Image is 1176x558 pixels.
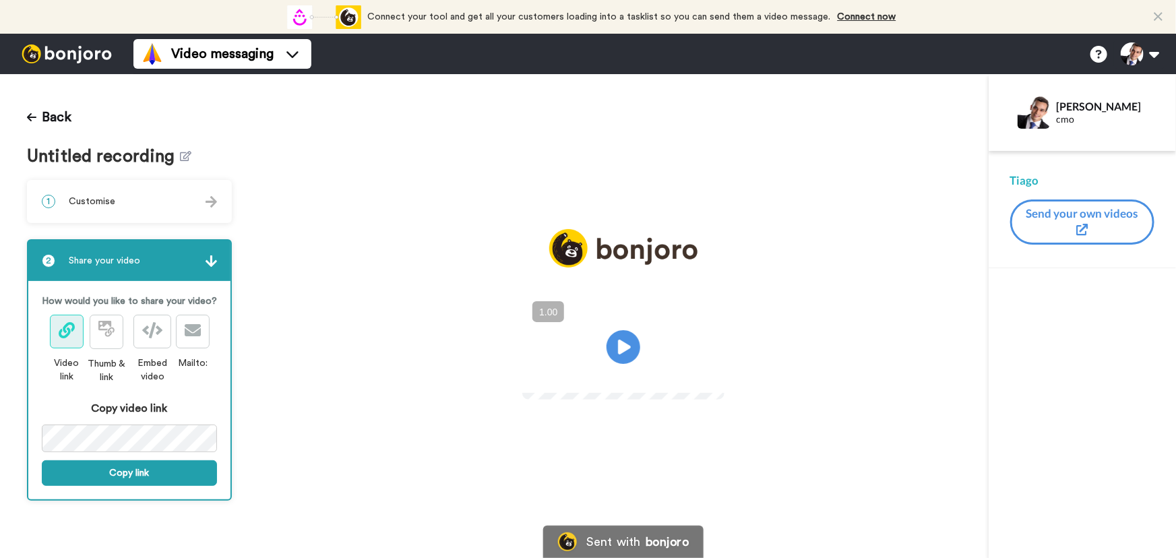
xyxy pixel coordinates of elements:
span: Connect your tool and get all your customers loading into a tasklist so you can send them a video... [368,12,831,22]
span: 1 [42,195,55,208]
img: Profile Image [1018,96,1050,129]
div: Thumb & link [84,357,129,384]
img: logo_full.png [549,229,698,268]
img: bj-logo-header-white.svg [16,44,117,63]
a: Bonjoro LogoSent withbonjoro [543,526,704,558]
button: Send your own videos [1010,199,1154,245]
img: Bonjoro Logo [558,532,577,551]
div: 1Customise [27,180,232,223]
img: arrow.svg [206,196,217,208]
div: cmo [1057,114,1154,125]
span: Customise [69,195,115,208]
img: arrow.svg [206,255,217,267]
img: Full screen [699,367,712,381]
p: How would you like to share your video? [42,294,217,308]
div: animation [287,5,361,29]
div: bonjoro [646,536,689,548]
div: [PERSON_NAME] [1057,100,1154,113]
button: Copy link [42,460,217,486]
span: 2 [42,254,55,268]
span: Untitled recording [27,147,181,166]
div: Embed video [129,356,176,383]
div: Sent with [586,536,640,548]
div: Copy video link [42,400,217,416]
button: Back [27,101,71,133]
span: Video messaging [171,44,274,63]
a: Connect now [838,12,896,22]
img: vm-color.svg [142,43,163,65]
div: Video link [49,356,84,383]
div: Tiago [1010,173,1154,189]
span: Share your video [69,254,140,268]
div: Mailto: [176,356,210,370]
